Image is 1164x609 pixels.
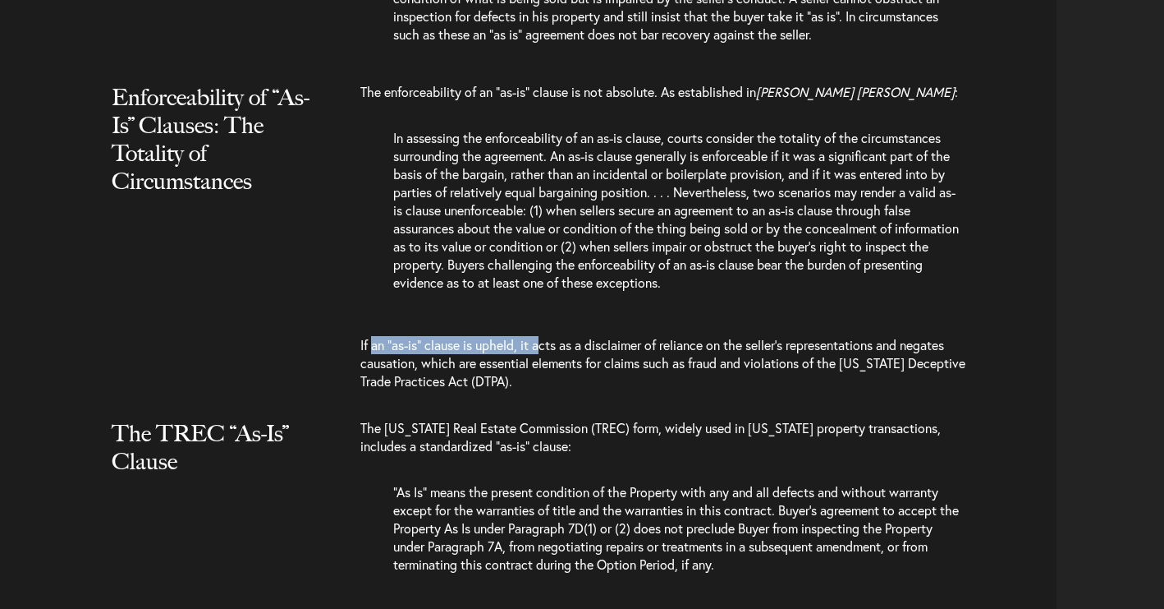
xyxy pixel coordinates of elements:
p: The [US_STATE] Real Estate Commission (TREC) form, widely used in [US_STATE] property transaction... [360,419,987,472]
h2: Enforceability of “As-Is” Clauses: The Totality of Circumstances [112,83,324,228]
h2: The TREC “As-Is” Clause [112,419,324,508]
p: If an “as-is” clause is upheld, it acts as a disclaimer of reliance on the seller’s representatio... [360,320,987,407]
p: “As Is” means the present condition of the Property with any and all defects and without warranty... [393,483,960,590]
p: In assessing the enforceability of an as-is clause, courts consider the totality of the circumsta... [393,129,960,308]
p: The enforceability of an “as-is” clause is not absolute. As established in : [360,83,987,118]
em: [PERSON_NAME] [PERSON_NAME] [756,83,955,100]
